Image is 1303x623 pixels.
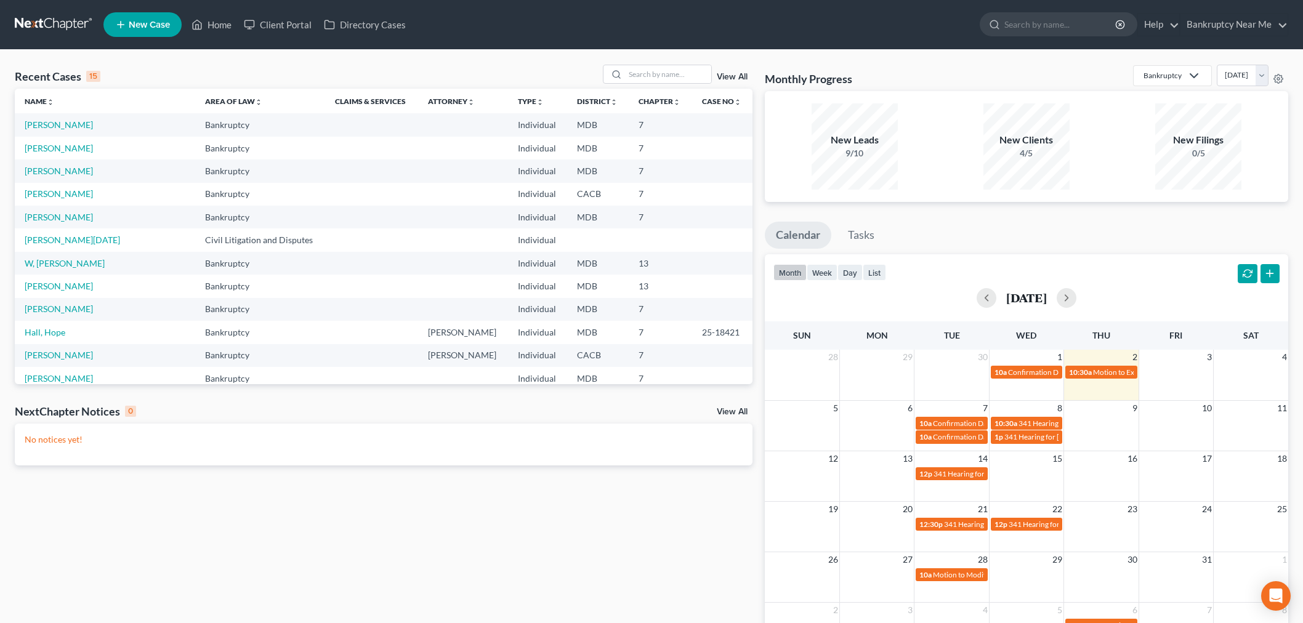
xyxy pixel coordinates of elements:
[418,321,508,344] td: [PERSON_NAME]
[717,408,748,416] a: View All
[467,98,475,106] i: unfold_more
[983,133,1070,147] div: New Clients
[983,147,1070,159] div: 4/5
[195,321,326,344] td: Bankruptcy
[1281,350,1288,364] span: 4
[1006,291,1047,304] h2: [DATE]
[1155,147,1241,159] div: 0/5
[977,350,989,364] span: 30
[702,97,741,106] a: Case Nounfold_more
[86,71,100,82] div: 15
[508,275,567,297] td: Individual
[1201,552,1213,567] span: 31
[692,321,752,344] td: 25-18421
[25,143,93,153] a: [PERSON_NAME]
[827,451,839,466] span: 12
[837,222,885,249] a: Tasks
[629,183,692,206] td: 7
[1276,451,1288,466] span: 18
[832,603,839,617] span: 2
[773,264,807,281] button: month
[418,344,508,367] td: [PERSON_NAME]
[1201,451,1213,466] span: 17
[205,97,262,106] a: Area of Lawunfold_more
[125,406,136,417] div: 0
[195,275,326,297] td: Bankruptcy
[129,20,170,30] span: New Case
[1019,419,1129,428] span: 341 Hearing for [PERSON_NAME]
[567,183,629,206] td: CACB
[185,14,238,36] a: Home
[1069,368,1092,377] span: 10:30a
[629,206,692,228] td: 7
[1051,552,1063,567] span: 29
[1131,603,1139,617] span: 6
[195,228,326,251] td: Civil Litigation and Disputes
[25,373,93,384] a: [PERSON_NAME]
[195,183,326,206] td: Bankruptcy
[717,73,748,81] a: View All
[1056,350,1063,364] span: 1
[639,97,680,106] a: Chapterunfold_more
[1051,451,1063,466] span: 15
[1281,552,1288,567] span: 1
[508,321,567,344] td: Individual
[1206,350,1213,364] span: 3
[567,321,629,344] td: MDB
[508,159,567,182] td: Individual
[1206,603,1213,617] span: 7
[994,520,1007,529] span: 12p
[508,206,567,228] td: Individual
[195,367,326,390] td: Bankruptcy
[1004,13,1117,36] input: Search by name...
[629,159,692,182] td: 7
[944,330,960,340] span: Tue
[508,137,567,159] td: Individual
[982,401,989,416] span: 7
[734,98,741,106] i: unfold_more
[1261,581,1291,611] div: Open Intercom Messenger
[812,133,898,147] div: New Leads
[25,166,93,176] a: [PERSON_NAME]
[919,419,932,428] span: 10a
[906,603,914,617] span: 3
[195,252,326,275] td: Bankruptcy
[793,330,811,340] span: Sun
[508,113,567,136] td: Individual
[1009,520,1095,529] span: 341 Hearing for Hall, Hope
[195,344,326,367] td: Bankruptcy
[944,520,1115,529] span: 341 Hearing for [PERSON_NAME], [PERSON_NAME]
[567,344,629,367] td: CACB
[25,235,120,245] a: [PERSON_NAME][DATE]
[1126,552,1139,567] span: 30
[1276,401,1288,416] span: 11
[195,113,326,136] td: Bankruptcy
[15,69,100,84] div: Recent Cases
[1180,14,1288,36] a: Bankruptcy Near Me
[919,469,932,478] span: 12p
[1056,603,1063,617] span: 5
[1092,330,1110,340] span: Thu
[567,298,629,321] td: MDB
[832,401,839,416] span: 5
[902,350,914,364] span: 29
[977,552,989,567] span: 28
[1051,502,1063,516] span: 22
[625,65,711,83] input: Search by name...
[508,252,567,275] td: Individual
[919,432,932,441] span: 10a
[25,188,93,199] a: [PERSON_NAME]
[238,14,318,36] a: Client Portal
[827,350,839,364] span: 28
[827,502,839,516] span: 19
[1243,330,1259,340] span: Sat
[567,206,629,228] td: MDB
[567,275,629,297] td: MDB
[933,432,1063,441] span: Confirmation Date for [PERSON_NAME]
[629,298,692,321] td: 7
[577,97,618,106] a: Districtunfold_more
[25,212,93,222] a: [PERSON_NAME]
[508,298,567,321] td: Individual
[25,258,105,268] a: W, [PERSON_NAME]
[1016,330,1036,340] span: Wed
